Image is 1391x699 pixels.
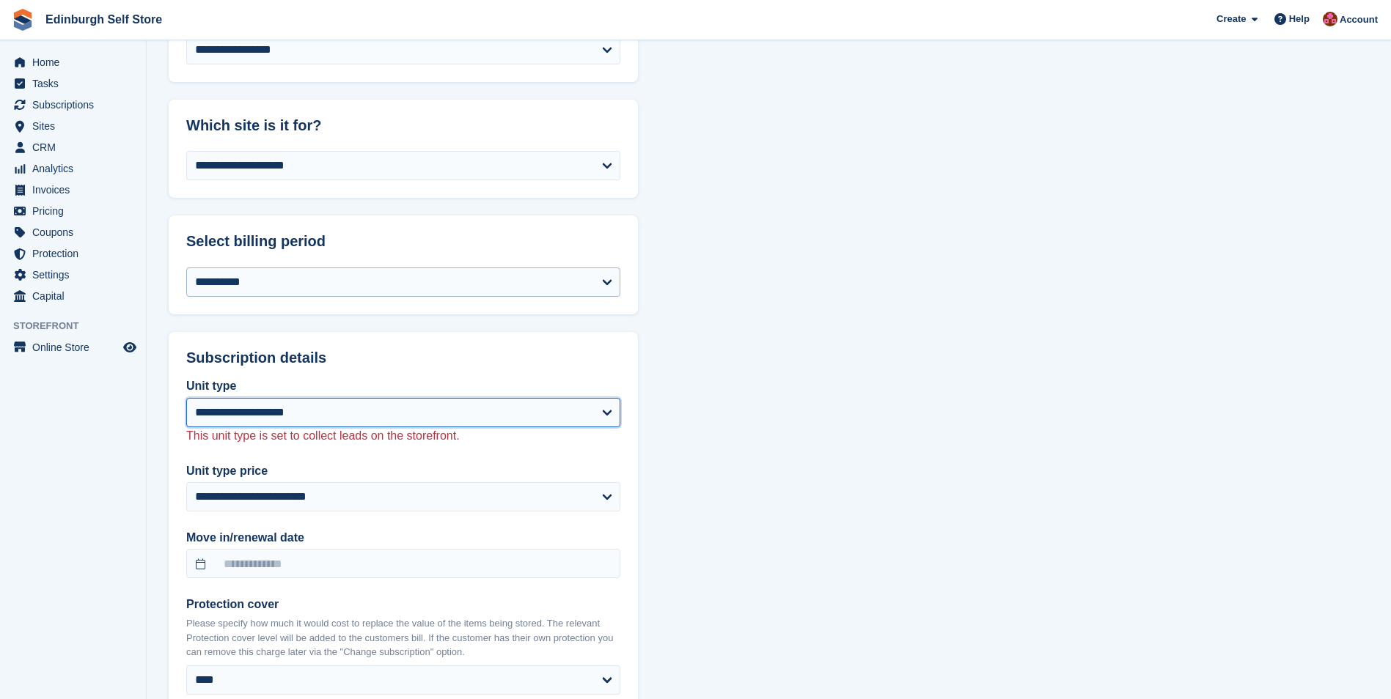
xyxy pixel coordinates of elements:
[7,137,139,158] a: menu
[7,243,139,264] a: menu
[1340,12,1378,27] span: Account
[7,95,139,115] a: menu
[7,222,139,243] a: menu
[40,7,168,32] a: Edinburgh Self Store
[32,265,120,285] span: Settings
[186,349,620,366] h2: Subscription details
[32,95,120,115] span: Subscriptions
[7,73,139,94] a: menu
[186,596,620,613] label: Protection cover
[7,52,139,73] a: menu
[1289,12,1310,26] span: Help
[186,462,620,480] label: Unit type price
[7,180,139,200] a: menu
[32,180,120,200] span: Invoices
[7,337,139,358] a: menu
[186,616,620,659] p: Please specify how much it would cost to replace the value of the items being stored. The relevan...
[7,286,139,306] a: menu
[13,319,146,333] span: Storefront
[7,116,139,136] a: menu
[186,377,620,395] label: Unit type
[32,243,120,264] span: Protection
[12,9,34,31] img: stora-icon-8386f47178a22dfd0bd8f6a31ec36ba5ce8667c1dd55bd0f319d3a0aa187defe.svg
[32,158,120,179] span: Analytics
[32,286,120,306] span: Capital
[32,73,120,94] span: Tasks
[7,265,139,285] a: menu
[32,222,120,243] span: Coupons
[121,339,139,356] a: Preview store
[32,337,120,358] span: Online Store
[32,52,120,73] span: Home
[1323,12,1337,26] img: Lucy Michalec
[1216,12,1246,26] span: Create
[186,233,620,250] h2: Select billing period
[186,529,620,547] label: Move in/renewal date
[32,137,120,158] span: CRM
[186,117,620,134] h2: Which site is it for?
[186,427,620,445] p: This unit type is set to collect leads on the storefront.
[7,158,139,179] a: menu
[32,201,120,221] span: Pricing
[7,201,139,221] a: menu
[32,116,120,136] span: Sites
